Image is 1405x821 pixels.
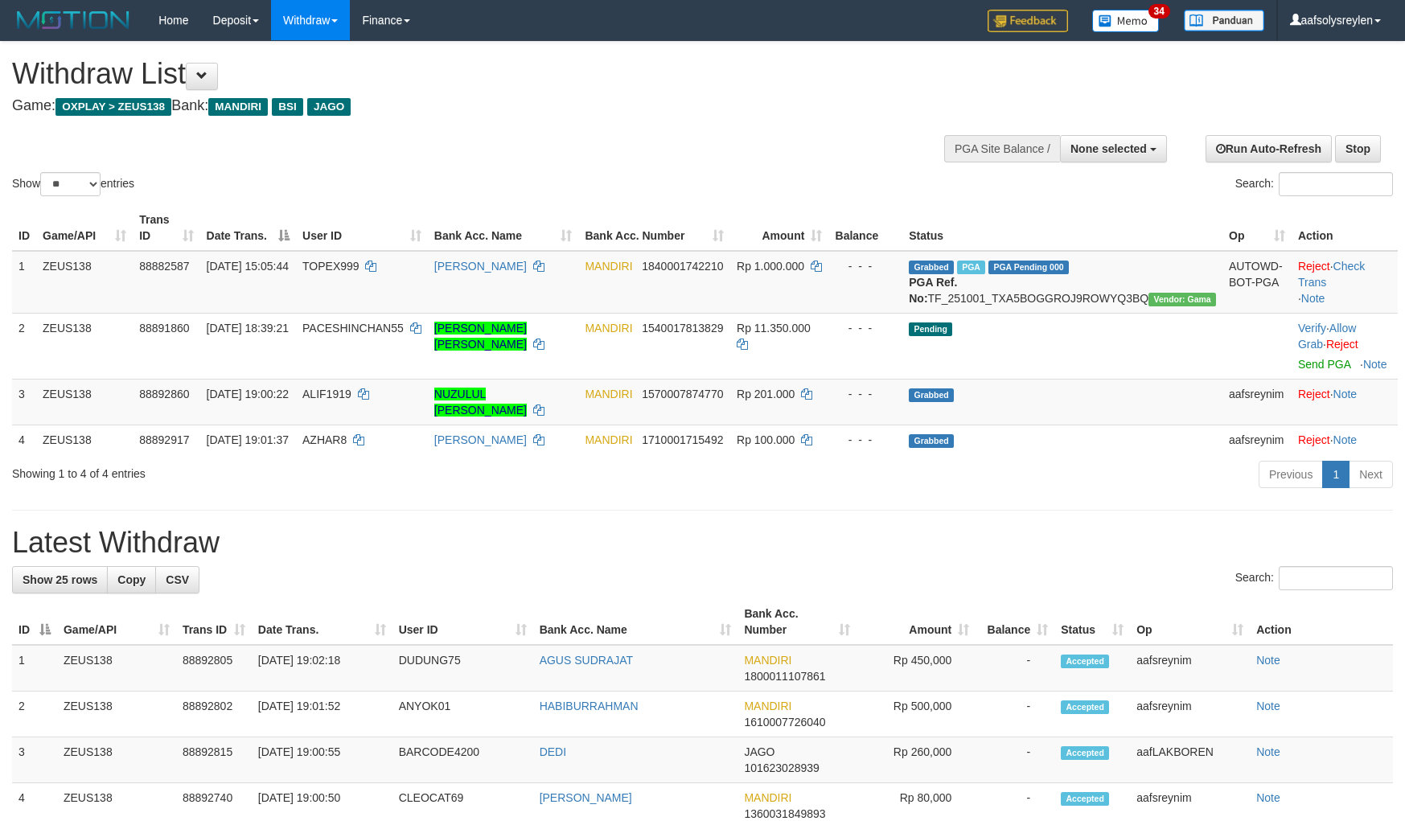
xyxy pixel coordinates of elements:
[1148,293,1216,306] span: Vendor URL: https://trx31.1velocity.biz
[1061,792,1109,806] span: Accepted
[139,260,189,273] span: 88882587
[12,313,36,379] td: 2
[12,58,921,90] h1: Withdraw List
[737,260,804,273] span: Rp 1.000.000
[12,205,36,251] th: ID
[540,700,639,712] a: HABIBURRAHMAN
[1235,566,1393,590] label: Search:
[1298,322,1326,335] a: Verify
[12,8,134,32] img: MOTION_logo.png
[909,322,952,336] span: Pending
[1222,379,1292,425] td: aafsreynim
[585,388,632,400] span: MANDIRI
[12,379,36,425] td: 3
[207,388,289,400] span: [DATE] 19:00:22
[1292,379,1398,425] td: ·
[434,388,527,417] a: NUZULUL [PERSON_NAME]
[1130,737,1250,783] td: aafLAKBOREN
[835,432,896,448] div: - - -
[1301,292,1325,305] a: Note
[1298,260,1365,289] a: Check Trans
[1222,205,1292,251] th: Op: activate to sort column ascending
[12,599,57,645] th: ID: activate to sort column descending
[208,98,268,116] span: MANDIRI
[434,260,527,273] a: [PERSON_NAME]
[578,205,730,251] th: Bank Acc. Number: activate to sort column ascending
[36,251,133,314] td: ZEUS138
[12,459,573,482] div: Showing 1 to 4 of 4 entries
[1222,251,1292,314] td: AUTOWD-BOT-PGA
[585,260,632,273] span: MANDIRI
[36,313,133,379] td: ZEUS138
[1130,599,1250,645] th: Op: activate to sort column ascending
[107,566,156,593] a: Copy
[55,98,171,116] span: OXPLAY > ZEUS138
[207,260,289,273] span: [DATE] 15:05:44
[392,737,533,783] td: BARCODE4200
[585,322,632,335] span: MANDIRI
[944,135,1060,162] div: PGA Site Balance /
[296,205,428,251] th: User ID: activate to sort column ascending
[1298,260,1330,273] a: Reject
[1184,10,1264,31] img: panduan.png
[1335,135,1381,162] a: Stop
[857,599,976,645] th: Amount: activate to sort column ascending
[1256,745,1280,758] a: Note
[176,737,252,783] td: 88892815
[434,322,527,351] a: [PERSON_NAME] [PERSON_NAME]
[1054,599,1130,645] th: Status: activate to sort column ascending
[988,261,1069,274] span: PGA Pending
[302,388,351,400] span: ALIF1919
[1259,461,1323,488] a: Previous
[1222,425,1292,454] td: aafsreynim
[176,599,252,645] th: Trans ID: activate to sort column ascending
[252,692,392,737] td: [DATE] 19:01:52
[744,807,825,820] span: Copy 1360031849893 to clipboard
[57,692,176,737] td: ZEUS138
[1298,433,1330,446] a: Reject
[744,761,819,774] span: Copy 101623028939 to clipboard
[533,599,738,645] th: Bank Acc. Name: activate to sort column ascending
[302,433,347,446] span: AZHAR8
[744,670,825,683] span: Copy 1800011107861 to clipboard
[909,388,954,402] span: Grabbed
[737,388,795,400] span: Rp 201.000
[1298,322,1356,351] a: Allow Grab
[835,258,896,274] div: - - -
[200,205,297,251] th: Date Trans.: activate to sort column descending
[857,737,976,783] td: Rp 260,000
[12,251,36,314] td: 1
[828,205,902,251] th: Balance
[36,205,133,251] th: Game/API: activate to sort column ascending
[12,566,108,593] a: Show 25 rows
[642,433,723,446] span: Copy 1710001715492 to clipboard
[139,388,189,400] span: 88892860
[434,433,527,446] a: [PERSON_NAME]
[302,322,404,335] span: PACESHINCHAN55
[737,433,795,446] span: Rp 100.000
[12,692,57,737] td: 2
[117,573,146,586] span: Copy
[12,425,36,454] td: 4
[1333,433,1358,446] a: Note
[737,599,857,645] th: Bank Acc. Number: activate to sort column ascending
[252,645,392,692] td: [DATE] 19:02:18
[1250,599,1393,645] th: Action
[1326,338,1358,351] a: Reject
[23,573,97,586] span: Show 25 rows
[1206,135,1332,162] a: Run Auto-Refresh
[139,322,189,335] span: 88891860
[642,322,723,335] span: Copy 1540017813829 to clipboard
[272,98,303,116] span: BSI
[642,260,723,273] span: Copy 1840001742210 to clipboard
[540,654,633,667] a: AGUS SUDRAJAT
[909,261,954,274] span: Grabbed
[744,654,791,667] span: MANDIRI
[1060,135,1167,162] button: None selected
[976,645,1054,692] td: -
[392,645,533,692] td: DUDUNG75
[36,379,133,425] td: ZEUS138
[744,716,825,729] span: Copy 1610007726040 to clipboard
[540,791,632,804] a: [PERSON_NAME]
[902,205,1222,251] th: Status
